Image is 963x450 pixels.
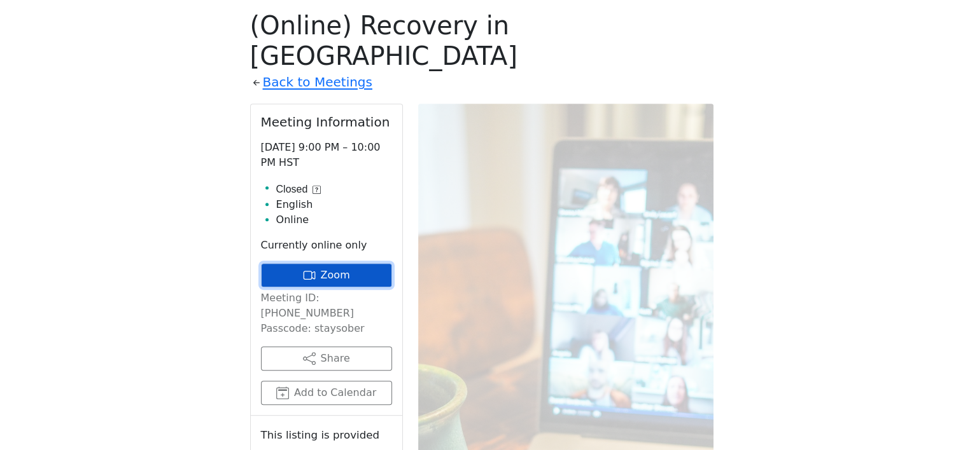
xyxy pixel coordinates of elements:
[261,238,392,253] p: Currently online only
[261,140,392,170] p: [DATE] 9:00 PM – 10:00 PM HST
[276,197,392,212] li: English
[276,182,321,197] button: Closed
[261,263,392,287] a: Zoom
[261,290,392,336] p: Meeting ID: [PHONE_NUMBER] Passcode: staysober
[250,10,713,71] h1: (Online) Recovery in [GEOGRAPHIC_DATA]
[276,212,392,228] li: Online
[261,381,392,405] button: Add to Calendar
[261,114,392,130] h2: Meeting Information
[276,182,308,197] span: Closed
[261,346,392,371] button: Share
[263,71,372,93] a: Back to Meetings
